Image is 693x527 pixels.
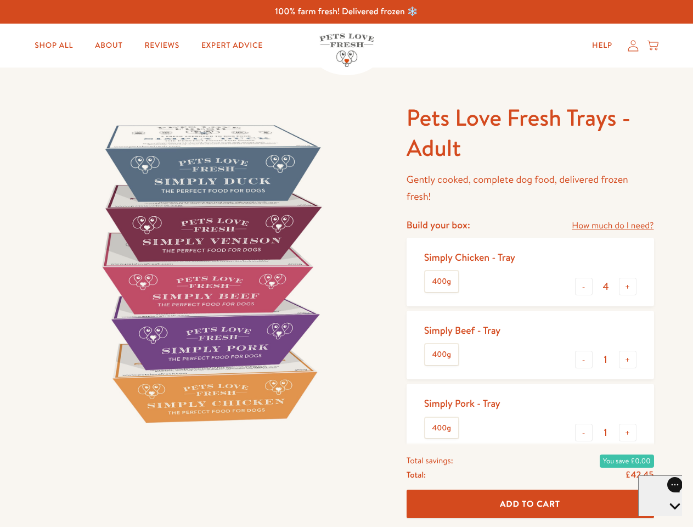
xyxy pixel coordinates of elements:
[424,251,515,263] div: Simply Chicken - Tray
[40,103,380,444] img: Pets Love Fresh Trays - Adult
[575,351,593,368] button: -
[583,35,621,57] a: Help
[193,35,272,57] a: Expert Advice
[425,271,458,292] label: 400g
[407,453,453,468] span: Total savings:
[638,475,682,516] iframe: Gorgias live chat messenger
[407,490,654,519] button: Add To Cart
[425,418,458,439] label: 400g
[626,469,654,481] span: £42.45
[407,171,654,205] p: Gently cooked, complete dog food, delivered frozen fresh!
[407,468,426,482] span: Total:
[424,324,500,337] div: Simply Beef - Tray
[407,218,470,231] h4: Build your box:
[86,35,131,57] a: About
[619,278,636,295] button: +
[136,35,188,57] a: Reviews
[619,351,636,368] button: +
[26,35,82,57] a: Shop All
[619,424,636,441] button: +
[319,33,374,67] img: Pets Love Fresh
[500,498,560,509] span: Add To Cart
[575,424,593,441] button: -
[600,455,654,468] span: You save £0.00
[424,397,500,410] div: Simply Pork - Tray
[572,218,653,233] a: How much do I need?
[575,278,593,295] button: -
[425,344,458,365] label: 400g
[407,103,654,162] h1: Pets Love Fresh Trays - Adult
